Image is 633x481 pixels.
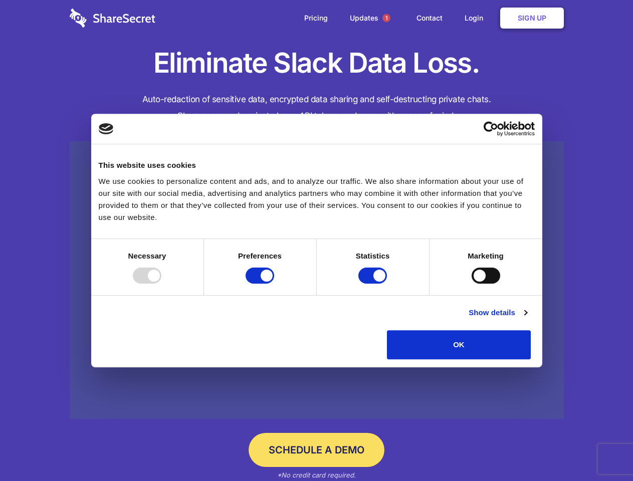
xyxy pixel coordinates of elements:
a: Sign Up [500,8,564,29]
a: Pricing [294,3,338,34]
a: Contact [406,3,453,34]
strong: Preferences [238,252,282,260]
h1: Eliminate Slack Data Loss. [70,45,564,81]
strong: Necessary [128,252,166,260]
a: Usercentrics Cookiebot - opens in a new window [447,121,535,136]
a: Schedule a Demo [249,433,384,467]
div: This website uses cookies [99,159,535,171]
a: Show details [469,307,527,319]
strong: Marketing [468,252,504,260]
img: logo-wordmark-white-trans-d4663122ce5f474addd5e946df7df03e33cb6a1c49d2221995e7729f52c070b2.svg [70,9,155,28]
img: logo [99,123,114,134]
span: 1 [382,14,390,22]
a: Login [455,3,498,34]
em: *No credit card required. [277,471,356,479]
button: OK [387,330,531,359]
strong: Statistics [356,252,390,260]
a: Wistia video thumbnail [70,141,564,419]
h4: Auto-redaction of sensitive data, encrypted data sharing and self-destructing private chats. Shar... [70,91,564,124]
div: We use cookies to personalize content and ads, and to analyze our traffic. We also share informat... [99,175,535,223]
